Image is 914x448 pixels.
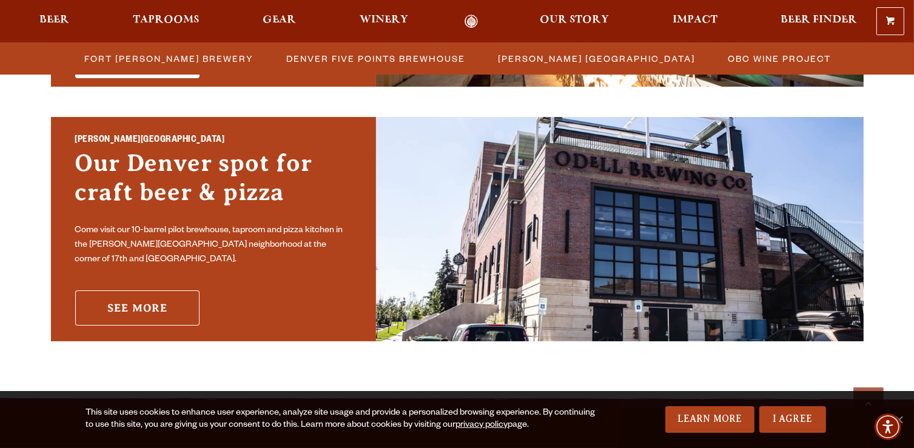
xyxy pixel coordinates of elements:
[673,15,717,25] span: Impact
[255,15,304,28] a: Gear
[84,50,254,67] span: Fort [PERSON_NAME] Brewery
[32,15,78,28] a: Beer
[279,50,471,67] a: Denver Five Points Brewhouse
[360,15,408,25] span: Winery
[781,15,857,25] span: Beer Finder
[75,133,352,149] h2: [PERSON_NAME][GEOGRAPHIC_DATA]
[455,421,508,430] a: privacy policy
[773,15,865,28] a: Beer Finder
[853,387,884,418] a: Scroll to top
[498,50,695,67] span: [PERSON_NAME] [GEOGRAPHIC_DATA]
[86,407,597,432] div: This site uses cookies to enhance user experience, analyze site usage and provide a personalized ...
[40,15,70,25] span: Beer
[77,50,260,67] a: Fort [PERSON_NAME] Brewery
[133,15,200,25] span: Taprooms
[540,15,610,25] span: Our Story
[263,15,296,25] span: Gear
[665,15,725,28] a: Impact
[75,290,200,326] a: See More
[759,406,826,433] a: I Agree
[491,50,701,67] a: [PERSON_NAME] [GEOGRAPHIC_DATA]
[721,50,837,67] a: OBC Wine Project
[352,15,416,28] a: Winery
[376,117,864,341] img: Sloan’s Lake Brewhouse'
[75,149,352,219] h3: Our Denver spot for craft beer & pizza
[532,15,617,28] a: Our Story
[125,15,207,28] a: Taprooms
[449,15,494,28] a: Odell Home
[75,224,352,267] p: Come visit our 10-barrel pilot brewhouse, taproom and pizza kitchen in the [PERSON_NAME][GEOGRAPH...
[665,406,754,433] a: Learn More
[728,50,831,67] span: OBC Wine Project
[875,413,901,440] div: Accessibility Menu
[286,50,465,67] span: Denver Five Points Brewhouse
